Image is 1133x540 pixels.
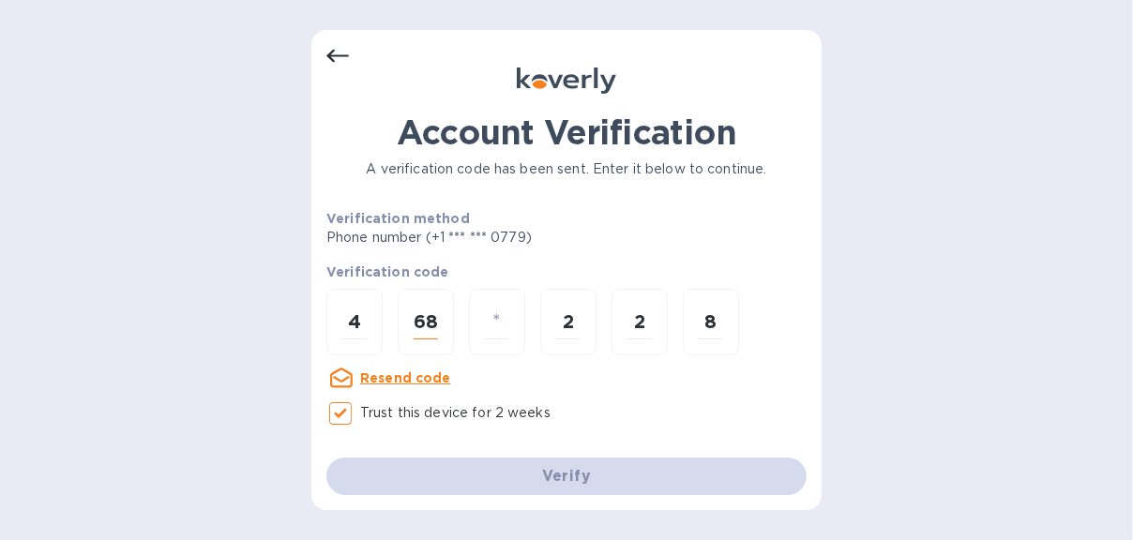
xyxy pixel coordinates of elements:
[360,403,551,423] p: Trust this device for 2 weeks
[360,370,451,385] u: Resend code
[326,228,675,247] p: Phone number (+1 *** *** 0779)
[326,211,470,226] b: Verification method
[326,262,807,281] p: Verification code
[326,112,807,152] h1: Account Verification
[326,159,807,179] p: A verification code has been sent. Enter it below to continue.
